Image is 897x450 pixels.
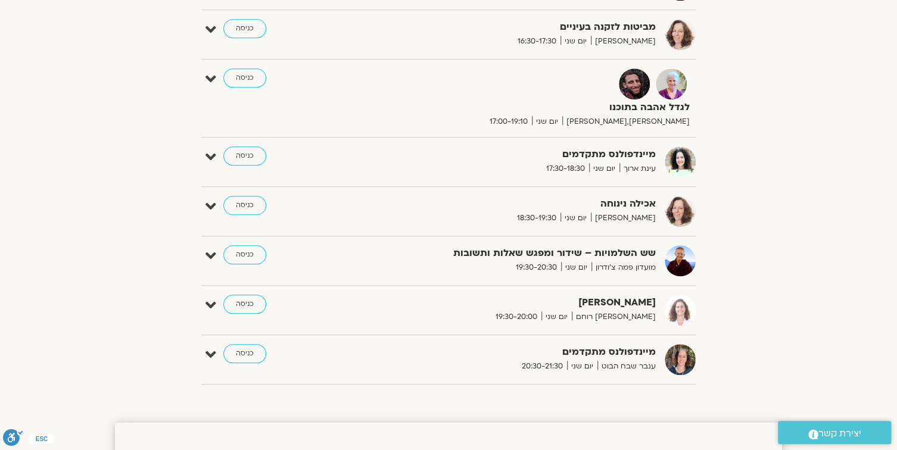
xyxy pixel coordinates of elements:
span: 17:00-19:10 [485,115,532,128]
span: מועדון פמה צ'ודרון [591,261,656,274]
a: יצירת קשר [778,421,891,444]
span: 16:30-17:30 [513,35,560,48]
strong: מביטות לזקנה בעיניים [364,19,656,35]
span: יום שני [589,162,619,175]
span: 19:30-20:30 [512,261,561,274]
a: כניסה [223,245,266,264]
span: יום שני [560,212,591,224]
span: [PERSON_NAME] רוחם [572,311,656,323]
strong: [PERSON_NAME] [364,295,656,311]
strong: מיינדפולנס מתקדמים [364,344,656,360]
span: 17:30-18:30 [542,162,589,175]
span: [PERSON_NAME],[PERSON_NAME] [562,115,690,128]
span: [PERSON_NAME] [591,212,656,224]
a: כניסה [223,68,266,87]
span: 20:30-21:30 [518,360,567,373]
a: כניסה [223,19,266,38]
span: [PERSON_NAME] [591,35,656,48]
span: 19:30-20:00 [491,311,541,323]
a: כניסה [223,196,266,215]
span: יום שני [532,115,562,128]
strong: אכילה נינוחה [364,196,656,212]
span: 18:30-19:30 [513,212,560,224]
strong: מיינדפולנס מתקדמים [364,146,656,162]
a: כניסה [223,146,266,165]
a: כניסה [223,295,266,314]
span: יום שני [541,311,572,323]
span: יצירת קשר [818,426,861,442]
span: יום שני [560,35,591,48]
span: ענבר שבח הבוט [597,360,656,373]
span: עינת ארוך [619,162,656,175]
span: יום שני [561,261,591,274]
a: כניסה [223,344,266,363]
span: יום שני [567,360,597,373]
strong: לגדל אהבה בתוכנו [398,99,690,115]
strong: שש השלמויות – שידור ומפגש שאלות ותשובות [364,245,656,261]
